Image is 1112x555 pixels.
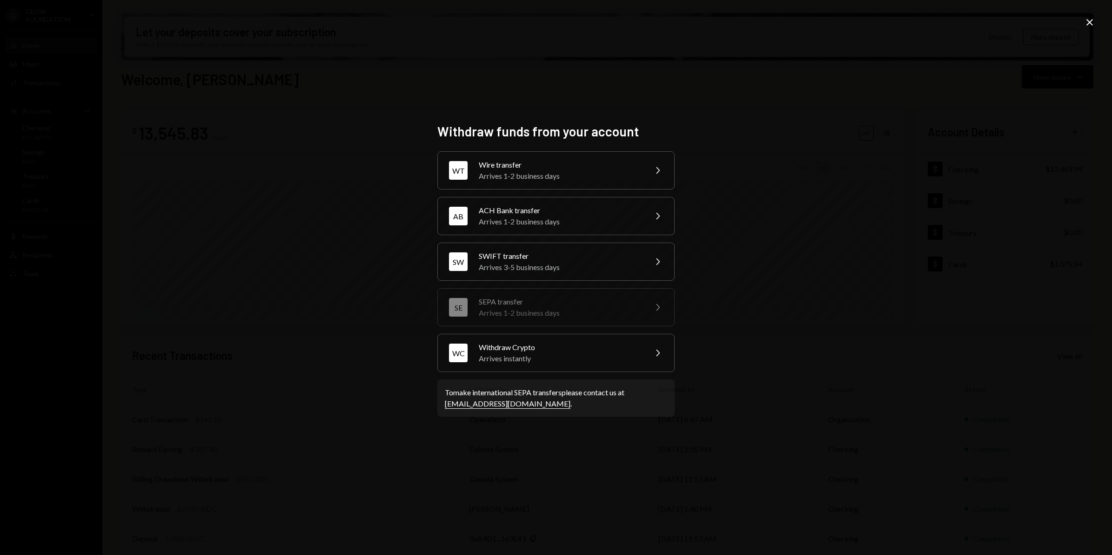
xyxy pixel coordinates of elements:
[479,342,641,353] div: Withdraw Crypto
[437,243,675,281] button: SWSWIFT transferArrives 3-5 business days
[479,250,641,262] div: SWIFT transfer
[449,207,468,225] div: AB
[437,334,675,372] button: WCWithdraw CryptoArrives instantly
[479,353,641,364] div: Arrives instantly
[449,298,468,317] div: SE
[479,262,641,273] div: Arrives 3-5 business days
[479,170,641,182] div: Arrives 1-2 business days
[437,197,675,235] button: ABACH Bank transferArrives 1-2 business days
[479,216,641,227] div: Arrives 1-2 business days
[449,252,468,271] div: SW
[437,288,675,326] button: SESEPA transferArrives 1-2 business days
[479,159,641,170] div: Wire transfer
[449,161,468,180] div: WT
[437,151,675,190] button: WTWire transferArrives 1-2 business days
[449,344,468,362] div: WC
[479,307,641,318] div: Arrives 1-2 business days
[437,122,675,141] h2: Withdraw funds from your account
[479,205,641,216] div: ACH Bank transfer
[445,399,570,409] a: [EMAIL_ADDRESS][DOMAIN_NAME]
[479,296,641,307] div: SEPA transfer
[445,387,667,409] div: To make international SEPA transfers please contact us at .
